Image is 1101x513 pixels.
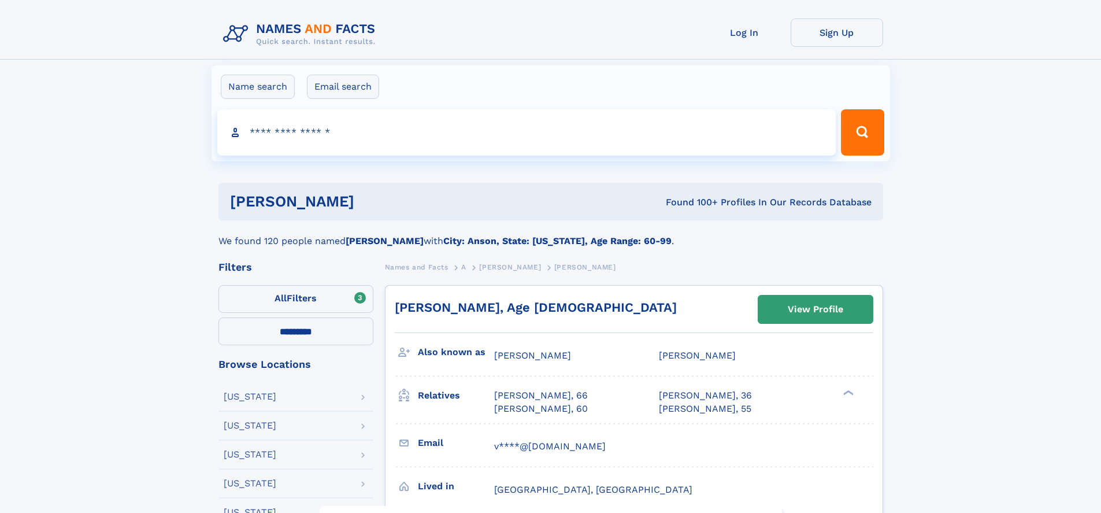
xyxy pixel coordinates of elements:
span: A [461,263,466,271]
a: Sign Up [791,19,883,47]
div: [US_STATE] [224,392,276,401]
div: Found 100+ Profiles In Our Records Database [510,196,872,209]
h3: Lived in [418,477,494,496]
a: [PERSON_NAME], Age [DEMOGRAPHIC_DATA] [395,300,677,315]
label: Name search [221,75,295,99]
div: We found 120 people named with . [218,220,883,248]
div: Browse Locations [218,359,373,370]
span: [PERSON_NAME] [479,263,541,271]
div: [US_STATE] [224,421,276,430]
div: Filters [218,262,373,272]
span: [PERSON_NAME] [659,350,736,361]
a: [PERSON_NAME], 36 [659,389,752,402]
h3: Relatives [418,386,494,405]
span: [GEOGRAPHIC_DATA], [GEOGRAPHIC_DATA] [494,484,692,495]
span: [PERSON_NAME] [494,350,571,361]
a: [PERSON_NAME], 66 [494,389,588,402]
button: Search Button [841,109,884,156]
a: Names and Facts [385,260,448,274]
div: [US_STATE] [224,479,276,488]
label: Email search [307,75,379,99]
b: City: Anson, State: [US_STATE], Age Range: 60-99 [443,235,672,246]
span: [PERSON_NAME] [554,263,616,271]
div: [US_STATE] [224,450,276,459]
label: Filters [218,285,373,313]
a: View Profile [758,296,873,323]
a: Log In [698,19,791,47]
span: All [275,293,287,304]
a: A [461,260,466,274]
div: View Profile [788,296,843,323]
div: ❯ [840,389,854,397]
input: search input [217,109,836,156]
h3: Also known as [418,342,494,362]
a: [PERSON_NAME] [479,260,541,274]
h1: [PERSON_NAME] [230,194,510,209]
a: [PERSON_NAME], 55 [659,403,751,415]
h3: Email [418,433,494,453]
a: [PERSON_NAME], 60 [494,403,588,415]
b: [PERSON_NAME] [346,235,424,246]
img: Logo Names and Facts [218,19,385,50]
